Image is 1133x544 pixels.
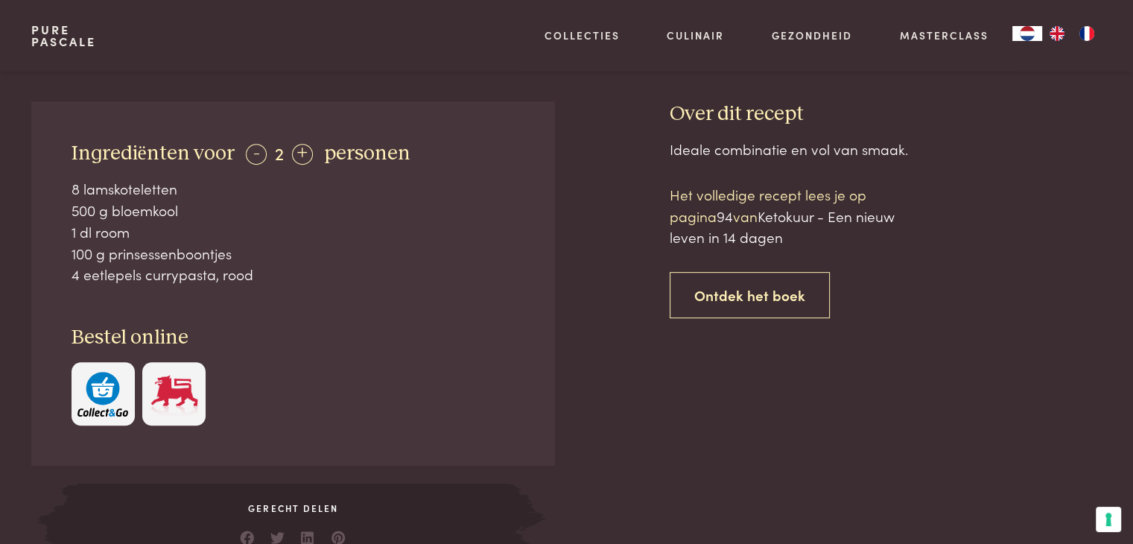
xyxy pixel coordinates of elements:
span: Ingrediënten voor [72,143,235,164]
div: 1 dl room [72,221,515,243]
img: c308188babc36a3a401bcb5cb7e020f4d5ab42f7cacd8327e500463a43eeb86c.svg [77,372,128,417]
span: personen [324,143,410,164]
a: FR [1072,26,1102,41]
div: 8 lamskoteletten [72,178,515,200]
span: Gerecht delen [77,502,508,515]
span: Ketokuur - Een nieuw leven in 14 dagen [670,206,895,247]
div: 500 g bloemkool [72,200,515,221]
a: Masterclass [900,28,988,43]
span: 2 [275,140,284,165]
h3: Over dit recept [670,101,1102,127]
ul: Language list [1042,26,1102,41]
a: NL [1012,26,1042,41]
a: Ontdek het boek [670,272,830,319]
a: Culinair [667,28,724,43]
div: 100 g prinsessenboontjes [72,243,515,265]
span: 94 [717,206,733,226]
div: 4 eetlepels currypasta, rood [72,264,515,285]
div: Ideale combinatie en vol van smaak. [670,139,1102,160]
a: Collecties [545,28,620,43]
a: EN [1042,26,1072,41]
div: - [246,144,267,165]
button: Uw voorkeuren voor toestemming voor trackingtechnologieën [1096,507,1121,532]
div: Language [1012,26,1042,41]
h3: Bestel online [72,325,515,351]
img: Delhaize [149,372,200,417]
p: Het volledige recept lees je op pagina van [670,184,923,248]
a: PurePascale [31,24,96,48]
a: Gezondheid [772,28,852,43]
aside: Language selected: Nederlands [1012,26,1102,41]
div: + [292,144,313,165]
